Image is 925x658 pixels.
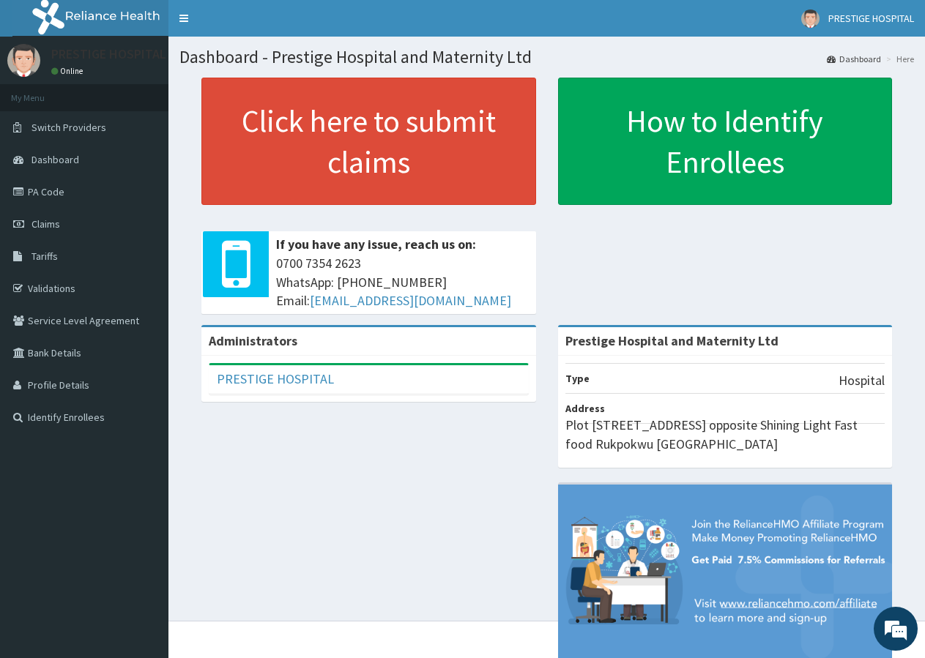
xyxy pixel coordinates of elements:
[209,332,297,349] b: Administrators
[31,217,60,231] span: Claims
[558,78,893,205] a: How to Identify Enrollees
[801,10,820,28] img: User Image
[565,372,590,385] b: Type
[883,53,914,65] li: Here
[31,250,58,263] span: Tariffs
[51,48,166,61] p: PRESTIGE HOSPITAL
[31,153,79,166] span: Dashboard
[217,370,334,387] a: PRESTIGE HOSPITAL
[828,12,914,25] span: PRESTIGE HOSPITAL
[276,236,476,253] b: If you have any issue, reach us on:
[276,254,529,310] span: 0700 7354 2623 WhatsApp: [PHONE_NUMBER] Email:
[565,416,885,453] p: Plot [STREET_ADDRESS] opposite Shining Light Fast food Rukpokwu [GEOGRAPHIC_DATA]
[179,48,914,67] h1: Dashboard - Prestige Hospital and Maternity Ltd
[565,402,605,415] b: Address
[201,78,536,205] a: Click here to submit claims
[310,292,511,309] a: [EMAIL_ADDRESS][DOMAIN_NAME]
[51,66,86,76] a: Online
[565,332,779,349] strong: Prestige Hospital and Maternity Ltd
[839,371,885,390] p: Hospital
[31,121,106,134] span: Switch Providers
[827,53,881,65] a: Dashboard
[7,44,40,77] img: User Image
